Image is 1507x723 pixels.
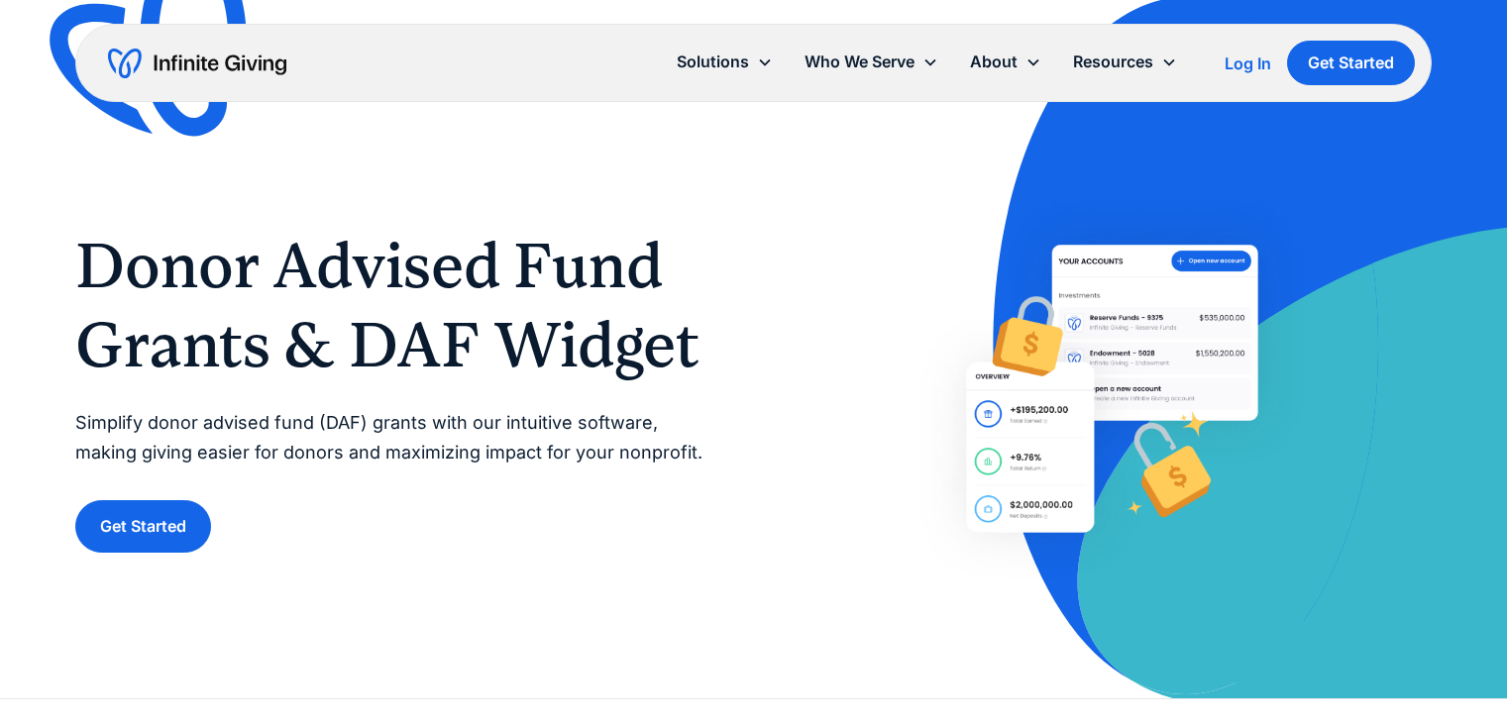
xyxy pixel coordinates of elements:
div: Resources [1073,49,1153,75]
h1: Donor Advised Fund Grants & DAF Widget [75,226,713,384]
div: Log In [1225,55,1271,71]
div: Solutions [677,49,749,75]
a: Log In [1225,52,1271,75]
a: Get Started [1287,41,1415,85]
div: Who We Serve [805,49,915,75]
img: Help donors easily give DAF grants to your nonprofit with Infinite Giving’s Donor Advised Fund so... [912,190,1313,587]
p: Simplify donor advised fund (DAF) grants with our intuitive software, making giving easier for do... [75,408,713,468]
a: Get Started [75,500,211,553]
div: About [970,49,1018,75]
